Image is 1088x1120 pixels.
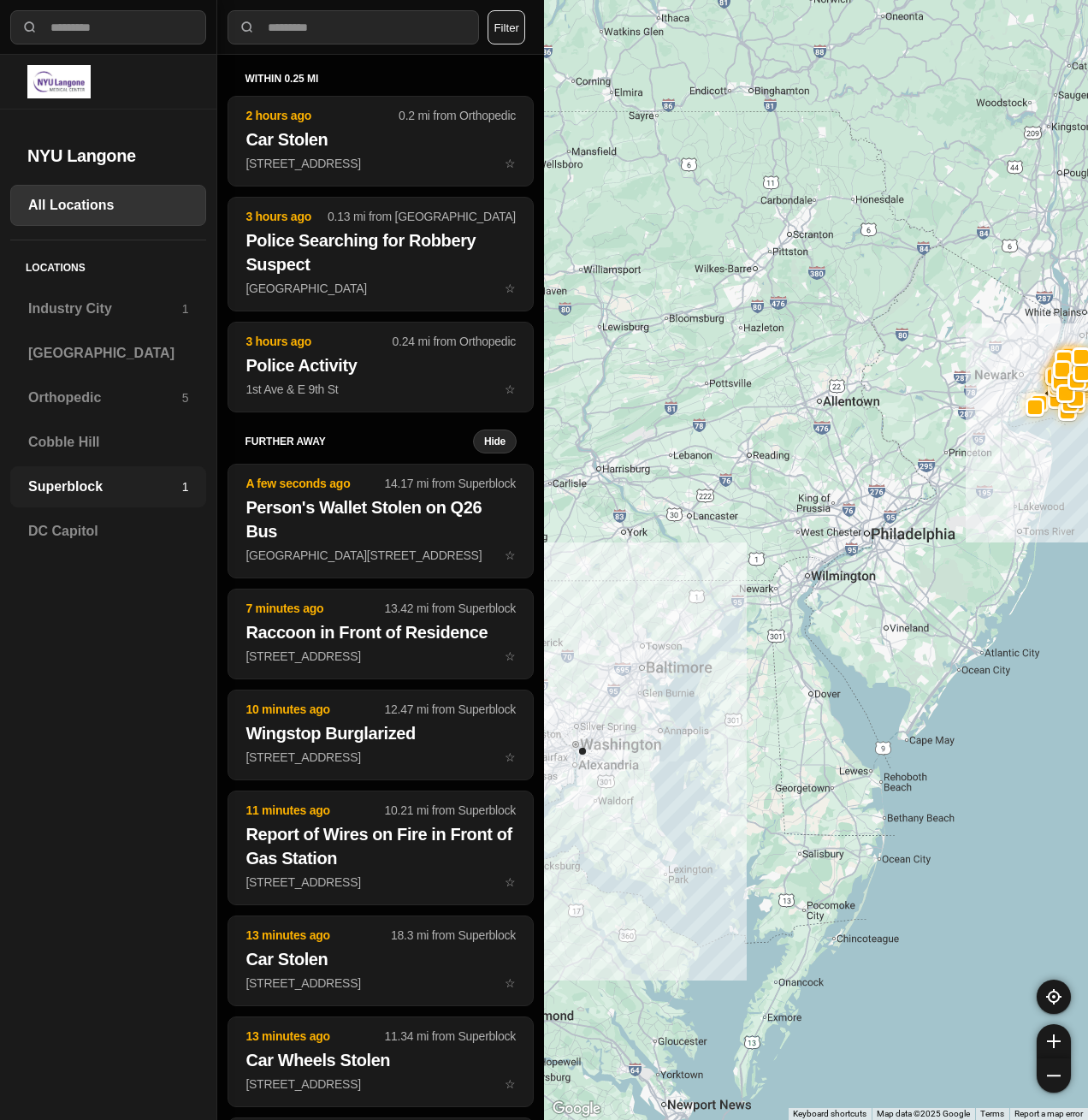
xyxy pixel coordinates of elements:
[182,478,189,495] p: 1
[245,975,516,992] p: [STREET_ADDRESS]
[1046,989,1061,1004] img: recenter
[28,195,188,216] h3: All Locations
[548,1098,605,1120] a: Open this area in Google Maps (opens a new window)
[245,155,516,172] p: [STREET_ADDRESS]
[328,208,516,225] p: 0.13 mi from [GEOGRAPHIC_DATA]
[245,475,384,492] p: A few seconds ago
[228,1016,534,1107] button: 13 minutes ago11.34 mi from SuperblockCar Wheels Stolen[STREET_ADDRESS]star
[245,435,473,448] h5: further away
[245,1028,384,1045] p: 13 minutes ago
[228,750,534,764] a: 10 minutes ago12.47 mi from SuperblockWingstop Burglarized[STREET_ADDRESS]star
[505,1077,516,1091] span: star
[980,1109,1004,1118] a: Terms (opens in new tab)
[245,648,516,665] p: [STREET_ADDRESS]
[28,343,188,364] h3: [GEOGRAPHIC_DATA]
[245,547,516,564] p: [GEOGRAPHIC_DATA][STREET_ADDRESS]
[228,464,534,578] button: A few seconds ago14.17 mi from SuperblockPerson's Wallet Stolen on Q26 Bus[GEOGRAPHIC_DATA][STREE...
[1037,980,1071,1014] button: recenter
[228,1076,534,1091] a: 13 minutes ago11.34 mi from SuperblockCar Wheels Stolen[STREET_ADDRESS]star
[239,19,256,36] img: search
[28,299,182,319] h3: Industry City
[245,495,516,543] h2: Person's Wallet Stolen on Q26 Bus
[245,927,391,944] p: 13 minutes ago
[245,353,516,377] h2: Police Activity
[505,281,516,295] span: star
[245,208,328,225] p: 3 hours ago
[228,589,534,679] button: 7 minutes ago13.42 mi from SuperblockRaccoon in Front of Residence[STREET_ADDRESS]star
[10,185,206,226] a: All Locations
[28,388,182,408] h3: Orthopedic
[228,690,534,780] button: 10 minutes ago12.47 mi from SuperblockWingstop Burglarized[STREET_ADDRESS]star
[1014,1109,1083,1118] a: Report a map error
[488,10,525,44] button: Filter
[245,333,392,350] p: 3 hours ago
[28,521,188,542] h3: DC Capitol
[384,1028,516,1045] p: 11.34 mi from Superblock
[384,701,516,718] p: 12.47 mi from Superblock
[228,874,534,889] a: 11 minutes ago10.21 mi from SuperblockReport of Wires on Fire in Front of Gas Station[STREET_ADDR...
[228,382,534,396] a: 3 hours ago0.24 mi from OrthopedicPolice Activity1st Ave & E 9th Ststar
[182,389,189,406] p: 5
[228,649,534,663] a: 7 minutes ago13.42 mi from SuperblockRaccoon in Front of Residence[STREET_ADDRESS]star
[21,19,38,36] img: search
[245,721,516,745] h2: Wingstop Burglarized
[245,228,516,276] h2: Police Searching for Robbery Suspect
[10,466,206,507] a: Superblock1
[10,422,206,463] a: Cobble Hill
[10,240,206,288] h5: Locations
[384,802,516,819] p: 10.21 mi from Superblock
[245,280,516,297] p: [GEOGRAPHIC_DATA]
[245,1076,516,1093] p: [STREET_ADDRESS]
[391,927,516,944] p: 18.3 mi from Superblock
[245,802,384,819] p: 11 minutes ago
[505,548,516,562] span: star
[10,288,206,329] a: Industry City1
[505,382,516,396] span: star
[245,749,516,766] p: [STREET_ADDRESS]
[793,1108,866,1120] button: Keyboard shortcuts
[228,96,534,187] button: 2 hours ago0.2 mi from OrthopedicCar Stolen[STREET_ADDRESS]star
[1037,1058,1071,1093] button: zoom-out
[505,976,516,990] span: star
[245,107,399,124] p: 2 hours ago
[228,791,534,905] button: 11 minutes ago10.21 mi from SuperblockReport of Wires on Fire in Front of Gas Station[STREET_ADDR...
[548,1098,605,1120] img: Google
[228,916,534,1006] button: 13 minutes ago18.3 mi from SuperblockCar Stolen[STREET_ADDRESS]star
[228,975,534,990] a: 13 minutes ago18.3 mi from SuperblockCar Stolen[STREET_ADDRESS]star
[228,281,534,295] a: 3 hours ago0.13 mi from [GEOGRAPHIC_DATA]Police Searching for Robbery Suspect[GEOGRAPHIC_DATA]star
[245,620,516,644] h2: Raccoon in Front of Residence
[245,127,516,151] h2: Car Stolen
[245,1048,516,1072] h2: Car Wheels Stolen
[505,649,516,663] span: star
[1037,1024,1071,1058] button: zoom-in
[245,822,516,870] h2: Report of Wires on Fire in Front of Gas Station
[245,947,516,971] h2: Car Stolen
[245,381,516,398] p: 1st Ave & E 9th St
[393,333,516,350] p: 0.24 mi from Orthopedic
[384,475,516,492] p: 14.17 mi from Superblock
[505,750,516,764] span: star
[245,600,384,617] p: 7 minutes ago
[877,1109,970,1118] span: Map data ©2025 Google
[28,477,182,497] h3: Superblock
[484,435,506,448] small: Hide
[245,874,516,891] p: [STREET_ADDRESS]
[28,432,188,453] h3: Cobble Hill
[399,107,516,124] p: 0.2 mi from Orthopedic
[384,600,516,617] p: 13.42 mi from Superblock
[228,548,534,562] a: A few seconds ago14.17 mi from SuperblockPerson's Wallet Stolen on Q26 Bus[GEOGRAPHIC_DATA][STREE...
[505,875,516,889] span: star
[245,72,517,86] h5: within 0.25 mi
[228,197,534,311] button: 3 hours ago0.13 mi from [GEOGRAPHIC_DATA]Police Searching for Robbery Suspect[GEOGRAPHIC_DATA]star
[182,300,189,317] p: 1
[228,322,534,412] button: 3 hours ago0.24 mi from OrthopedicPolice Activity1st Ave & E 9th Ststar
[245,701,384,718] p: 10 minutes ago
[10,333,206,374] a: [GEOGRAPHIC_DATA]
[27,65,91,98] img: logo
[228,156,534,170] a: 2 hours ago0.2 mi from OrthopedicCar Stolen[STREET_ADDRESS]star
[1047,1034,1061,1048] img: zoom-in
[10,511,206,552] a: DC Capitol
[505,157,516,170] span: star
[27,144,189,168] h2: NYU Langone
[10,377,206,418] a: Orthopedic5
